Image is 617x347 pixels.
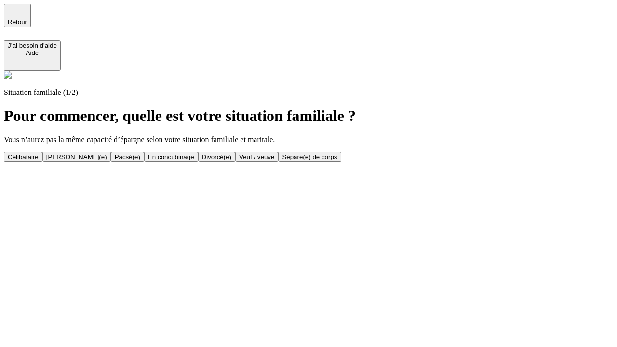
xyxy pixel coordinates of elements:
[111,152,144,162] button: Pacsé(e)
[202,153,231,160] div: Divorcé(e)
[46,153,107,160] div: [PERSON_NAME](e)
[42,152,111,162] button: [PERSON_NAME](e)
[4,40,61,71] button: J’ai besoin d'aideAide
[198,152,235,162] button: Divorcé(e)
[4,152,42,162] button: Célibataire
[282,153,337,160] div: Séparé(e) de corps
[8,42,57,49] div: J’ai besoin d'aide
[115,153,140,160] div: Pacsé(e)
[4,4,31,27] button: Retour
[278,152,341,162] button: Séparé(e) de corps
[4,107,613,125] h1: Pour commencer, quelle est votre situation familiale ?
[8,153,39,160] div: Célibataire
[8,18,27,26] span: Retour
[144,152,198,162] button: En concubinage
[4,71,12,79] img: alexis.png
[4,135,613,144] p: Vous n’aurez pas la même capacité d’épargne selon votre situation familiale et maritale.
[148,153,194,160] div: En concubinage
[235,152,278,162] button: Veuf / veuve
[239,153,274,160] div: Veuf / veuve
[8,49,57,56] div: Aide
[4,88,613,97] p: Situation familiale (1/2)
